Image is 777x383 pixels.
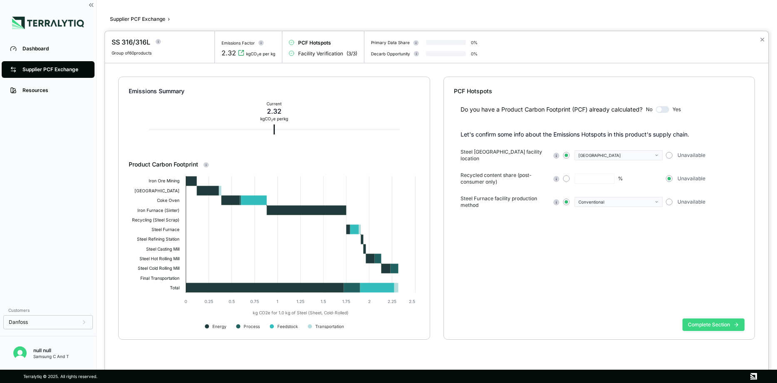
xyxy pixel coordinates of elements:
[461,172,549,185] span: Recycled content share (post-consumer only)
[277,324,298,329] text: Feedstock
[461,195,549,209] span: Steel Furnace facility production method
[461,105,643,114] div: Do you have a Product Carbon Footprint (PCF) already calculated?
[229,299,235,304] text: 0.5
[677,152,705,159] span: Unavailable
[315,324,344,329] text: Transportation
[575,197,662,207] button: Conventional
[454,87,745,95] div: PCF Hotspots
[132,217,179,223] text: Recycling (Steel Scrap)
[112,37,150,47] div: SS 316/316L
[204,299,213,304] text: 0.25
[760,35,765,45] button: Close
[461,149,549,162] span: Steel [GEOGRAPHIC_DATA] facility location
[575,150,662,160] button: [GEOGRAPHIC_DATA]
[471,40,478,45] div: 0 %
[682,318,745,331] button: Complete Section
[342,299,350,304] text: 1.75
[271,118,273,122] sub: 2
[139,256,179,261] text: Steel Hot Rolling Mill
[672,106,681,113] span: Yes
[296,299,304,304] text: 1.25
[157,198,179,203] text: Coke Oven
[244,324,260,329] text: Process
[371,51,410,56] div: Decarb Opportunity
[321,299,326,304] text: 1.5
[388,299,396,304] text: 2.25
[461,130,745,139] p: Let's confirm some info about the Emissions Hotspots in this product's supply chain.
[646,106,652,113] span: No
[578,153,653,158] div: [GEOGRAPHIC_DATA]
[222,40,255,45] div: Emissions Factor
[677,199,705,205] span: Unavailable
[137,208,179,213] text: Iron Furnace (Sinter)
[578,199,653,204] div: Conventional
[212,324,227,329] text: Energy
[371,40,410,45] div: Primary Data Share
[253,310,349,316] text: kg CO2e for 1.0 kg of Steel (Sheet, Cold-Rolled)
[257,53,259,57] sub: 2
[149,178,179,184] text: Iron Ore Mining
[298,40,331,46] span: PCF Hotspots
[152,227,179,232] text: Steel Furnace
[170,285,179,290] text: Total
[137,236,179,242] text: Steel Refining Station
[260,101,288,106] div: Current
[222,48,236,58] div: 2.32
[471,51,478,56] div: 0 %
[129,160,420,169] div: Product Carbon Footprint
[276,299,278,304] text: 1
[140,276,179,281] text: Final Transportation
[346,50,357,57] span: ( 3 / 3 )
[146,246,179,252] text: Steel Casting Mill
[112,50,152,55] span: Group of 60 products
[134,188,179,193] text: [GEOGRAPHIC_DATA]
[260,106,288,116] div: 2.32
[368,299,371,304] text: 2
[298,50,343,57] span: Facility Verification
[184,299,187,304] text: 0
[246,51,275,56] div: kgCO e per kg
[618,175,623,182] div: %
[409,299,415,304] text: 2.5
[129,87,420,95] div: Emissions Summary
[260,116,288,121] div: kg CO e per kg
[138,266,179,271] text: Steel Cold Rolling Mill
[250,299,259,304] text: 0.75
[677,175,705,182] span: Unavailable
[238,50,244,56] svg: View audit trail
